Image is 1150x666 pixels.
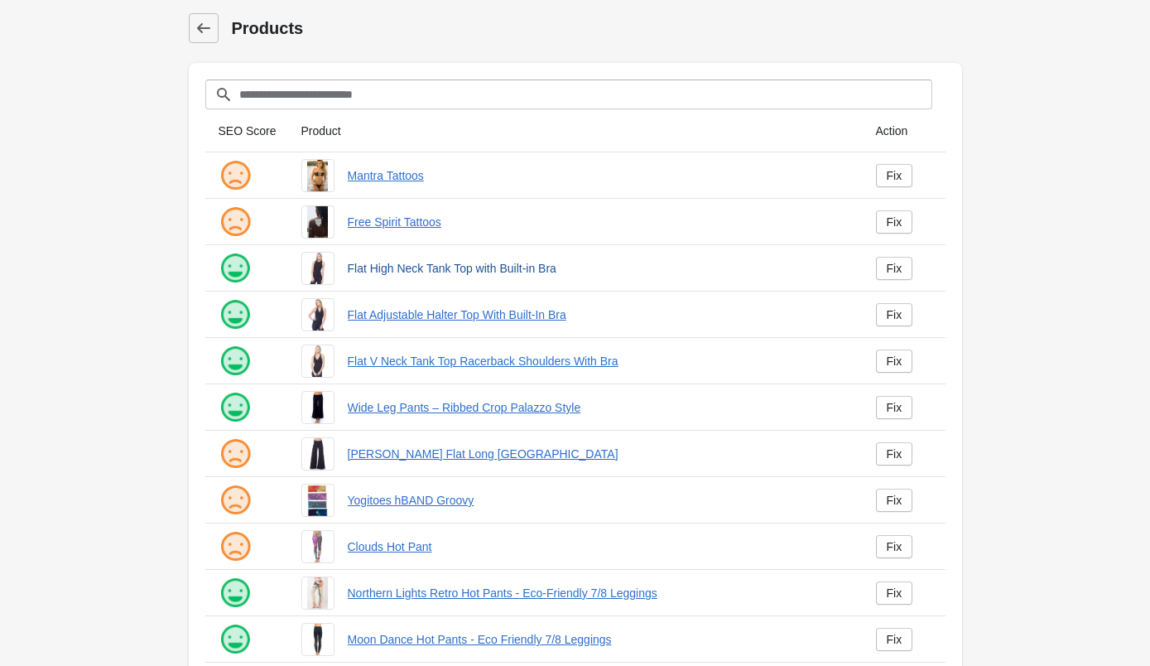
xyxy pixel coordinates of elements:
[348,167,849,184] a: Mantra Tattoos
[232,17,962,40] h1: Products
[219,159,252,192] img: sad.png
[348,399,849,416] a: Wide Leg Pants – Ribbed Crop Palazzo Style
[876,210,913,234] a: Fix
[205,109,288,152] th: SEO Score
[348,585,849,601] a: Northern Lights Retro Hot Pants - Eco-Friendly 7/8 Leggings
[219,391,252,424] img: happy.png
[219,252,252,285] img: happy.png
[887,540,902,553] div: Fix
[876,442,913,466] a: Fix
[887,262,902,275] div: Fix
[876,489,913,512] a: Fix
[863,109,946,152] th: Action
[348,306,849,323] a: Flat Adjustable Halter Top With Built-In Bra
[887,633,902,646] div: Fix
[876,164,913,187] a: Fix
[876,303,913,326] a: Fix
[219,623,252,656] img: happy.png
[219,298,252,331] img: happy.png
[876,535,913,558] a: Fix
[219,484,252,517] img: sad.png
[876,257,913,280] a: Fix
[348,446,849,462] a: [PERSON_NAME] Flat Long [GEOGRAPHIC_DATA]
[219,530,252,563] img: sad.png
[348,214,849,230] a: Free Spirit Tattoos
[887,447,902,461] div: Fix
[348,353,849,369] a: Flat V Neck Tank Top Racerback Shoulders With Bra
[348,492,849,509] a: Yogitoes hBAND Groovy
[887,215,902,229] div: Fix
[876,582,913,605] a: Fix
[219,345,252,378] img: happy.png
[288,109,863,152] th: Product
[887,494,902,507] div: Fix
[887,401,902,414] div: Fix
[219,205,252,239] img: sad.png
[348,631,849,648] a: Moon Dance Hot Pants - Eco Friendly 7/8 Leggings
[348,260,849,277] a: Flat High Neck Tank Top with Built-in Bra
[887,169,902,182] div: Fix
[876,350,913,373] a: Fix
[876,396,913,419] a: Fix
[219,577,252,610] img: happy.png
[348,538,849,555] a: Clouds Hot Pant
[219,437,252,471] img: sad.png
[887,308,902,321] div: Fix
[876,628,913,651] a: Fix
[887,586,902,600] div: Fix
[887,355,902,368] div: Fix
